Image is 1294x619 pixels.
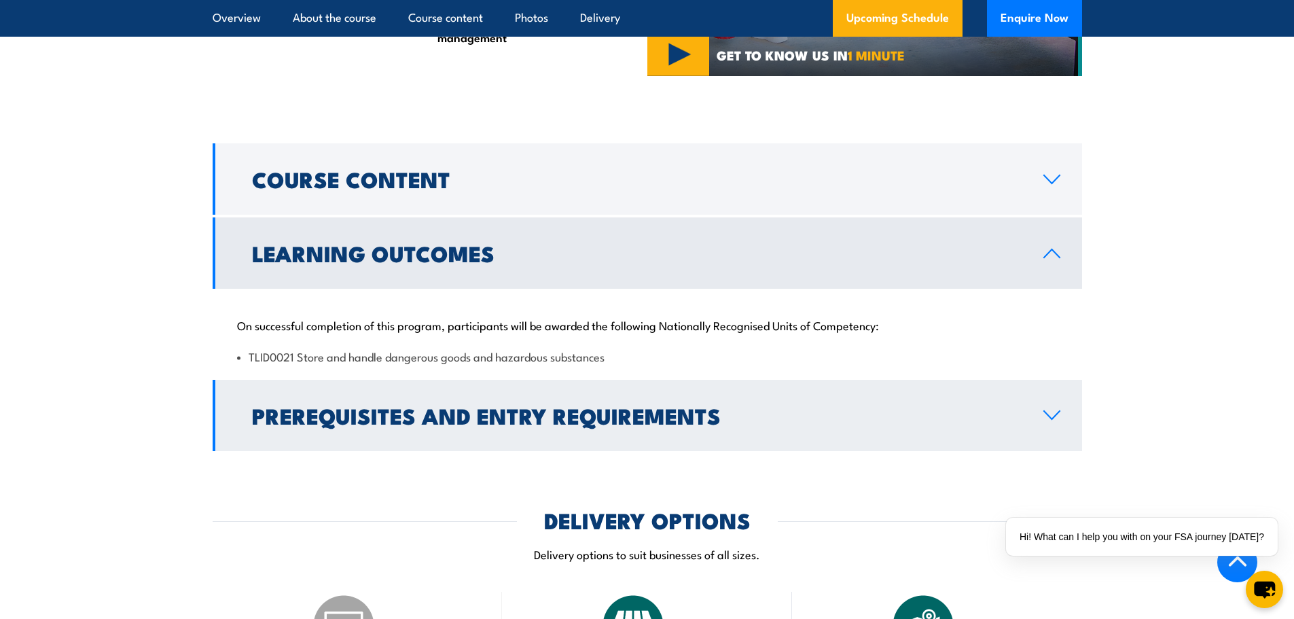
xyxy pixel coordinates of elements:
p: On successful completion of this program, participants will be awarded the following Nationally R... [237,318,1058,332]
h2: DELIVERY OPTIONS [544,510,751,529]
a: Learning Outcomes [213,217,1082,289]
span: GET TO KNOW US IN [717,49,905,61]
button: chat-button [1246,571,1283,608]
li: TLID0021 Store and handle dangerous goods and hazardous substances [237,349,1058,364]
li: Risk assessment and management [418,14,585,46]
a: Course Content [213,143,1082,215]
a: Prerequisites and Entry Requirements [213,380,1082,451]
strong: 1 MINUTE [848,45,905,65]
h2: Course Content [252,169,1022,188]
h2: Prerequisites and Entry Requirements [252,406,1022,425]
div: Hi! What can I help you with on your FSA journey [DATE]? [1006,518,1278,556]
p: Delivery options to suit businesses of all sizes. [213,546,1082,562]
h2: Learning Outcomes [252,243,1022,262]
